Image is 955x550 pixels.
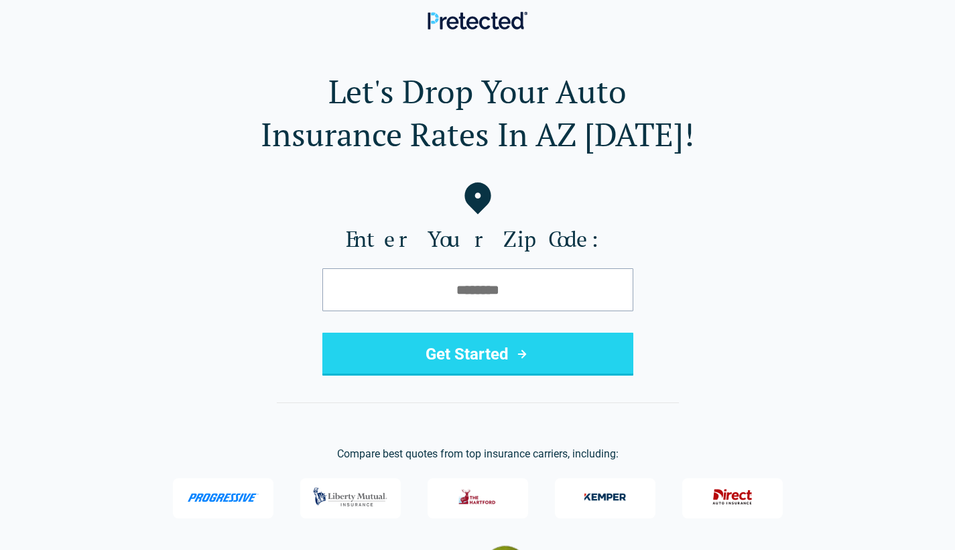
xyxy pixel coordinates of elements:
[451,483,505,511] img: The Hartford
[322,333,633,376] button: Get Started
[21,70,934,156] h1: Let's Drop Your Auto Insurance Rates In AZ [DATE]!
[310,481,391,513] img: Liberty Mutual
[21,446,934,462] p: Compare best quotes from top insurance carriers, including:
[578,483,632,511] img: Kemper
[706,483,759,511] img: Direct General
[428,11,527,30] img: Pretected
[21,225,934,252] label: Enter Your Zip Code:
[187,493,259,502] img: Progressive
